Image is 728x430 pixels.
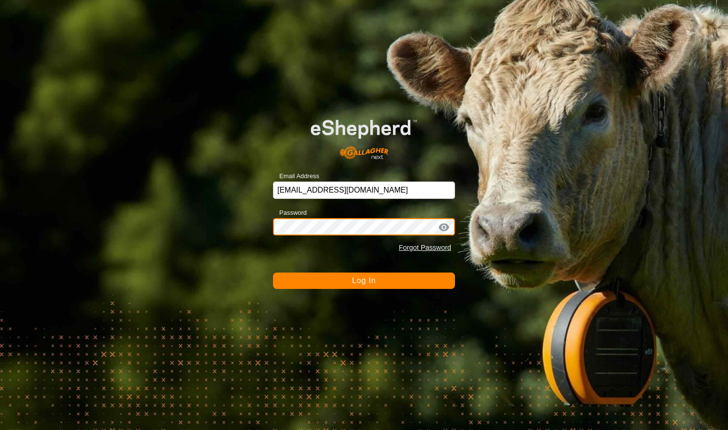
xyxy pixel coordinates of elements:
[273,208,307,218] label: Password
[291,104,437,167] img: E-shepherd Logo
[273,171,319,181] label: Email Address
[352,276,376,285] span: Log In
[273,182,455,199] input: Email Address
[399,244,451,251] a: Forgot Password
[273,273,455,289] button: Log In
